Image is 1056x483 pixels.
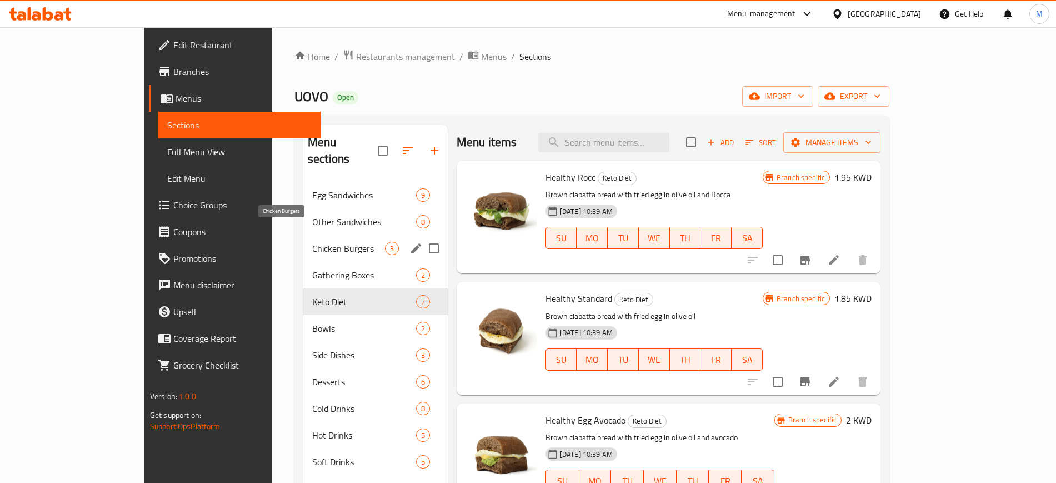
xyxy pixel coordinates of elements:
[173,305,312,318] span: Upsell
[312,429,416,442] span: Hot Drinks
[416,295,430,308] div: items
[700,227,732,249] button: FR
[639,348,670,371] button: WE
[766,370,789,394] span: Select to update
[849,247,876,273] button: delete
[149,325,321,352] a: Coverage Report
[736,230,758,246] span: SA
[417,323,429,334] span: 2
[149,192,321,218] a: Choice Groups
[639,227,670,249] button: WE
[416,429,430,442] div: items
[417,270,429,281] span: 2
[333,91,358,104] div: Open
[417,430,429,441] span: 5
[679,131,703,154] span: Select section
[416,402,430,415] div: items
[421,137,448,164] button: Add section
[608,227,639,249] button: TU
[732,227,763,249] button: SA
[598,172,637,185] div: Keto Diet
[417,457,429,467] span: 5
[173,65,312,78] span: Branches
[179,389,196,404] span: 1.0.0
[149,298,321,325] a: Upsell
[545,310,763,323] p: Brown ciabatta bread with fried egg in olive oil
[303,208,448,235] div: Other Sandwiches8
[827,375,840,389] a: Edit menu item
[674,230,697,246] span: TH
[545,290,612,307] span: Healthy Standard
[303,262,448,288] div: Gathering Boxes2
[150,419,221,434] a: Support.OpsPlatform
[371,139,394,162] span: Select all sections
[615,293,653,306] span: Keto Diet
[149,352,321,379] a: Grocery Checklist
[312,268,416,282] span: Gathering Boxes
[555,206,617,217] span: [DATE] 10:39 AM
[303,288,448,315] div: Keto Diet7
[158,138,321,165] a: Full Menu View
[312,295,416,308] div: Keto Diet
[303,235,448,262] div: Chicken Burgers3edit
[312,215,416,228] div: Other Sandwiches
[308,134,378,167] h2: Menu sections
[457,134,517,151] h2: Menu items
[173,38,312,52] span: Edit Restaurant
[149,85,321,112] a: Menus
[167,145,312,158] span: Full Menu View
[149,32,321,58] a: Edit Restaurant
[792,369,818,395] button: Branch-specific-item
[550,230,573,246] span: SU
[303,177,448,480] nav: Menu sections
[312,375,416,389] div: Desserts
[312,322,416,335] div: Bowls
[745,136,776,149] span: Sort
[674,352,697,368] span: TH
[727,7,795,21] div: Menu-management
[149,58,321,85] a: Branches
[416,348,430,362] div: items
[742,86,813,107] button: import
[827,89,880,103] span: export
[628,415,666,427] span: Keto Diet
[416,268,430,282] div: items
[700,348,732,371] button: FR
[149,245,321,272] a: Promotions
[736,352,758,368] span: SA
[577,227,608,249] button: MO
[743,134,779,151] button: Sort
[581,352,603,368] span: MO
[416,188,430,202] div: items
[612,230,634,246] span: TU
[312,242,385,255] span: Chicken Burgers
[303,395,448,422] div: Cold Drinks8
[303,182,448,208] div: Egg Sandwiches9
[545,431,774,445] p: Brown ciabatta bread with fried egg in olive oil and avocado
[343,49,455,64] a: Restaurants management
[417,350,429,361] span: 3
[150,389,177,404] span: Version:
[416,215,430,228] div: items
[849,369,876,395] button: delete
[303,342,448,369] div: Side Dishes3
[158,112,321,138] a: Sections
[173,278,312,292] span: Menu disclaimer
[555,327,617,338] span: [DATE] 10:39 AM
[158,165,321,192] a: Edit Menu
[784,415,841,425] span: Branch specific
[386,243,398,254] span: 3
[173,358,312,372] span: Grocery Checklist
[167,118,312,132] span: Sections
[468,49,507,64] a: Menus
[385,242,399,255] div: items
[312,402,416,415] span: Cold Drinks
[173,332,312,345] span: Coverage Report
[703,134,738,151] span: Add item
[173,252,312,265] span: Promotions
[303,369,448,395] div: Desserts6
[416,375,430,389] div: items
[1036,8,1043,20] span: M
[834,291,872,306] h6: 1.85 KWD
